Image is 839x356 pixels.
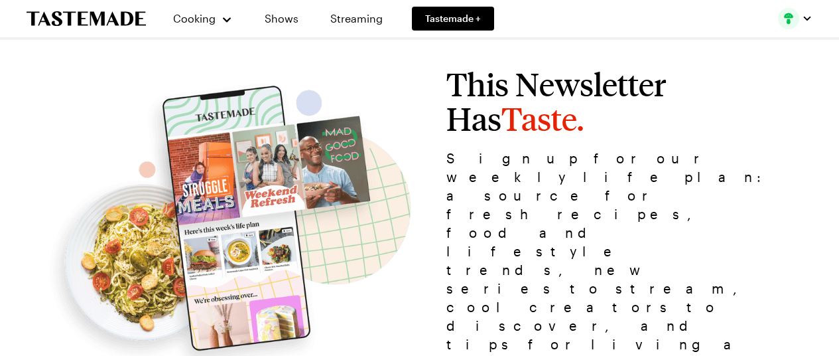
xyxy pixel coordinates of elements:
img: Profile picture [778,8,799,29]
a: To Tastemade Home Page [27,11,146,27]
h1: This Newsletter Has [420,66,791,135]
a: Tastemade + [412,7,494,31]
span: Cooking [173,12,216,25]
span: Taste. [501,98,584,138]
button: Cooking [172,3,233,35]
button: Profile picture [778,8,812,29]
span: Tastemade + [425,12,481,25]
